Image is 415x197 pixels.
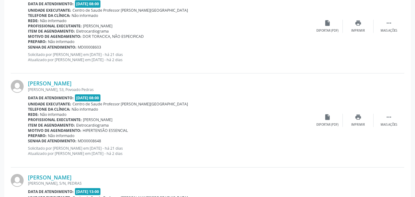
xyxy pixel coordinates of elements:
b: Data de atendimento: [28,189,74,194]
b: Preparo: [28,39,47,44]
img: img [11,80,24,93]
div: Imprimir [351,123,365,127]
span: [PERSON_NAME] [83,117,112,122]
span: Centro de Saude Professor [PERSON_NAME][GEOGRAPHIC_DATA] [72,101,188,107]
b: Motivo de agendamento: [28,34,81,39]
b: Data de atendimento: [28,1,74,6]
span: Não informado [72,13,98,18]
div: Mais ações [381,29,397,33]
span: [DATE] 08:00 [75,0,101,7]
i: print [355,114,362,120]
b: Senha de atendimento: [28,45,76,50]
i:  [386,20,392,26]
i: insert_drive_file [324,20,331,26]
b: Telefone da clínica: [28,107,70,112]
span: [PERSON_NAME] [83,23,112,29]
b: Senha de atendimento: [28,138,76,144]
p: Solicitado por [PERSON_NAME] em [DATE] - há 21 dias Atualizado por [PERSON_NAME] em [DATE] - há 2... [28,52,312,62]
span: Eletrocardiograma [76,29,109,34]
span: Não informado [40,18,66,23]
div: Mais ações [381,123,397,127]
b: Preparo: [28,133,47,138]
div: [PERSON_NAME], S/N, PEDRAS [28,181,312,186]
a: [PERSON_NAME] [28,80,72,87]
b: Unidade executante: [28,101,71,107]
span: MD00008603 [78,45,101,50]
div: Exportar (PDF) [316,123,339,127]
b: Profissional executante: [28,117,82,122]
div: Imprimir [351,29,365,33]
i: insert_drive_file [324,114,331,120]
span: DOR TORACICA, NÃO ESPECIFICAD [83,34,144,39]
a: [PERSON_NAME] [28,174,72,181]
b: Unidade executante: [28,8,71,13]
b: Item de agendamento: [28,29,75,34]
i:  [386,114,392,120]
span: Centro de Saude Professor [PERSON_NAME][GEOGRAPHIC_DATA] [72,8,188,13]
b: Data de atendimento: [28,95,74,100]
i: print [355,20,362,26]
b: Telefone da clínica: [28,13,70,18]
b: Rede: [28,18,39,23]
p: Solicitado por [PERSON_NAME] em [DATE] - há 21 dias Atualizado por [PERSON_NAME] em [DATE] - há 2... [28,146,312,156]
span: Não informado [72,107,98,112]
img: img [11,174,24,187]
span: [DATE] 08:00 [75,94,101,101]
span: Não informado [40,112,66,117]
span: Não informado [48,39,74,44]
div: [PERSON_NAME], 53, Povoado Pedras [28,87,312,92]
div: Exportar (PDF) [316,29,339,33]
b: Item de agendamento: [28,123,75,128]
b: Profissional executante: [28,23,82,29]
b: Motivo de agendamento: [28,128,81,133]
span: MD00008648 [78,138,101,144]
span: HIPERTENSÃO ESSENCIAL [83,128,128,133]
span: [DATE] 13:00 [75,188,101,195]
span: Eletrocardiograma [76,123,109,128]
b: Rede: [28,112,39,117]
span: Não informado [48,133,74,138]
